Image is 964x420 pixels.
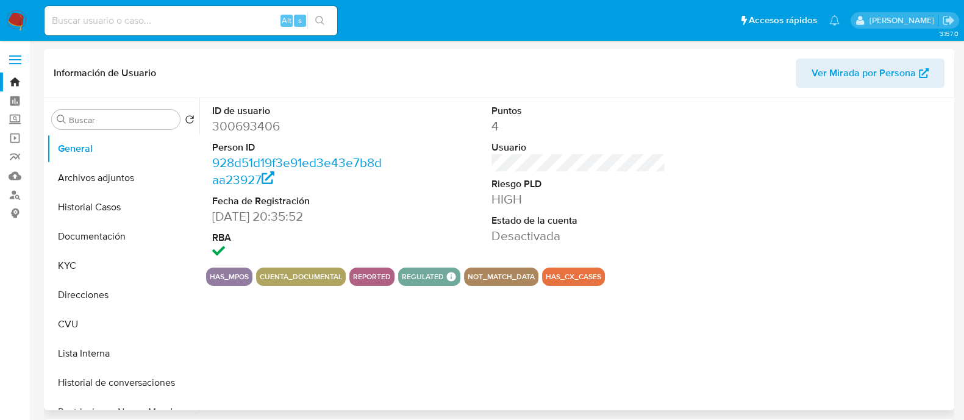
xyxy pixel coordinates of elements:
[212,154,382,188] a: 928d51d19f3e91ed3e43e7b8daa23927
[298,15,302,26] span: s
[212,118,387,135] dd: 300693406
[210,274,249,279] button: has_mpos
[829,15,840,26] a: Notificaciones
[491,191,666,208] dd: HIGH
[212,194,387,208] dt: Fecha de Registración
[749,14,817,27] span: Accesos rápidos
[185,115,195,128] button: Volver al orden por defecto
[47,163,199,193] button: Archivos adjuntos
[47,251,199,280] button: KYC
[47,222,199,251] button: Documentación
[812,59,916,88] span: Ver Mirada por Persona
[212,231,387,244] dt: RBA
[402,274,444,279] button: regulated
[47,310,199,339] button: CVU
[491,227,666,244] dd: Desactivada
[796,59,944,88] button: Ver Mirada por Persona
[491,118,666,135] dd: 4
[491,214,666,227] dt: Estado de la cuenta
[212,104,387,118] dt: ID de usuario
[47,368,199,397] button: Historial de conversaciones
[491,177,666,191] dt: Riesgo PLD
[353,274,391,279] button: reported
[468,274,535,279] button: not_match_data
[54,67,156,79] h1: Información de Usuario
[307,12,332,29] button: search-icon
[47,193,199,222] button: Historial Casos
[546,274,601,279] button: has_cx_cases
[491,141,666,154] dt: Usuario
[212,208,387,225] dd: [DATE] 20:35:52
[69,115,175,126] input: Buscar
[45,13,337,29] input: Buscar usuario o caso...
[869,15,938,26] p: martin.degiuli@mercadolibre.com
[212,141,387,154] dt: Person ID
[491,104,666,118] dt: Puntos
[282,15,291,26] span: Alt
[47,339,199,368] button: Lista Interna
[942,14,955,27] a: Salir
[57,115,66,124] button: Buscar
[260,274,342,279] button: cuenta_documental
[47,134,199,163] button: General
[47,280,199,310] button: Direcciones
